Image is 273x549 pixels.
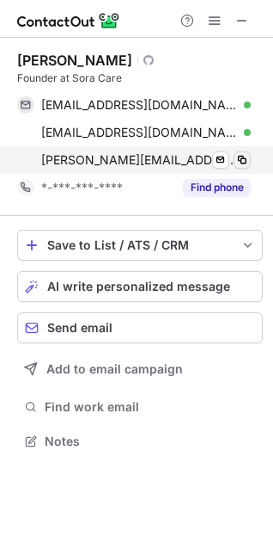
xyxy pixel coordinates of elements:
button: Notes [17,429,263,453]
button: save-profile-one-click [17,230,263,261]
div: [PERSON_NAME] [17,52,132,69]
button: Find work email [17,395,263,419]
span: Add to email campaign [46,362,183,376]
div: Founder at Sora Care [17,71,263,86]
span: Find work email [45,399,256,415]
button: Add to email campaign [17,354,263,385]
span: Send email [47,321,112,335]
img: ContactOut v5.3.10 [17,10,120,31]
button: AI write personalized message [17,271,263,302]
span: Notes [45,434,256,449]
span: [EMAIL_ADDRESS][DOMAIN_NAME] [41,97,238,113]
span: [PERSON_NAME][EMAIL_ADDRESS][DOMAIN_NAME] [41,152,238,168]
span: AI write personalized message [47,280,230,293]
button: Reveal Button [183,179,251,196]
span: [EMAIL_ADDRESS][DOMAIN_NAME] [41,125,238,140]
button: Send email [17,312,263,343]
div: Save to List / ATS / CRM [47,238,233,252]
